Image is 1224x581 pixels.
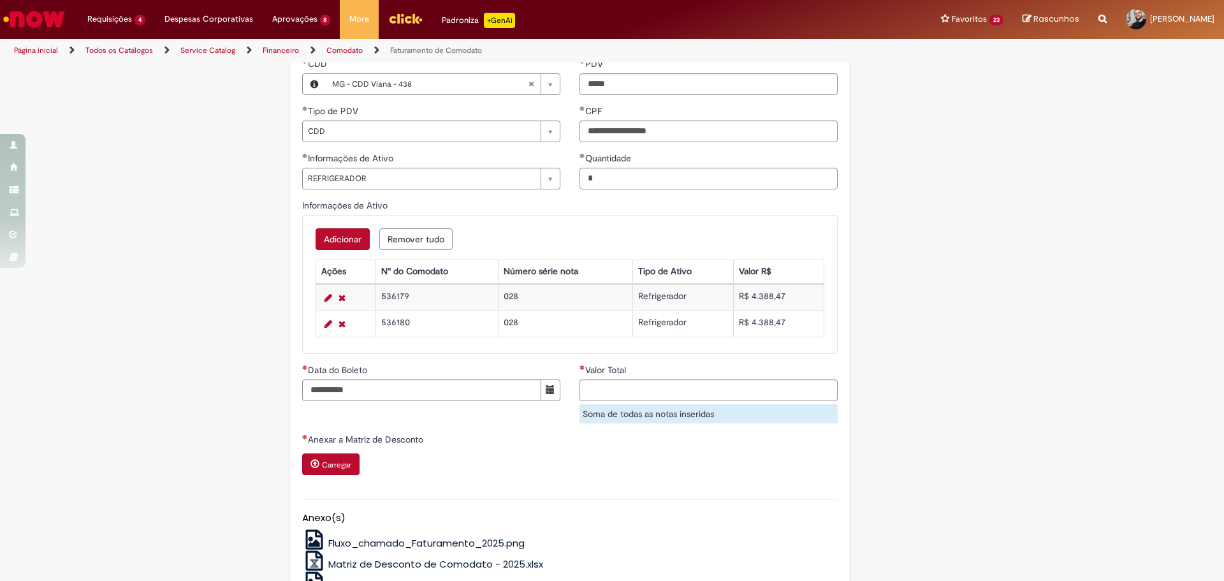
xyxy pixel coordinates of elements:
[1,6,67,32] img: ServiceNow
[302,106,308,111] span: Obrigatório Preenchido
[499,284,633,311] td: 028
[579,121,838,142] input: CPF
[579,153,585,158] span: Obrigatório Preenchido
[521,74,541,94] abbr: Limpar campo CDD
[135,15,145,26] span: 4
[585,364,629,376] span: Somente leitura - Valor Total
[632,260,734,283] th: Tipo de Ativo
[734,260,824,283] th: Valor R$
[302,453,360,475] button: Carregar anexo de Anexar a Matriz de Desconto Required
[390,45,482,55] a: Faturamento de Comodato
[308,58,330,70] span: CDD
[321,290,335,305] a: Editar Linha 1
[308,364,370,376] span: Data do Boleto
[332,74,528,94] span: MG - CDD Viana - 438
[579,379,838,401] input: Valor Total
[272,13,317,26] span: Aprovações
[499,260,633,283] th: Número série nota
[579,365,585,370] span: Necessários
[579,168,838,189] input: Quantidade
[499,311,633,337] td: 028
[1033,13,1079,25] span: Rascunhos
[579,404,838,423] div: Soma de todas as notas inseridas
[302,59,308,64] span: Obrigatório Preenchido
[308,121,534,142] span: CDD
[632,284,734,311] td: Refrigerador
[585,152,634,164] span: Quantidade
[85,45,153,55] a: Todos os Catálogos
[180,45,235,55] a: Service Catalog
[376,284,499,311] td: 536179
[734,311,824,337] td: R$ 4.388,47
[322,460,351,470] small: Carregar
[302,557,544,571] a: Matriz de Desconto de Comodato - 2025.xlsx
[10,39,806,63] ul: Trilhas de página
[87,13,132,26] span: Requisições
[579,106,585,111] span: Obrigatório Preenchido
[263,45,299,55] a: Financeiro
[308,105,361,117] span: Tipo de PDV
[302,536,525,550] a: Fluxo_chamado_Faturamento_2025.png
[579,73,838,95] input: PDV
[326,45,363,55] a: Comodato
[302,434,308,439] span: Necessários
[632,311,734,337] td: Refrigerador
[302,513,838,524] h5: Anexo(s)
[302,200,390,211] span: Informações de Ativo
[303,74,326,94] button: CDD, Visualizar este registro MG - CDD Viana - 438
[442,13,515,28] div: Padroniza
[376,260,499,283] th: N° do Comodato
[308,168,534,189] span: REFRIGERADOR
[302,365,308,370] span: Necessários
[321,316,335,332] a: Editar Linha 2
[328,536,525,550] span: Fluxo_chamado_Faturamento_2025.png
[1023,13,1079,26] a: Rascunhos
[734,284,824,311] td: R$ 4.388,47
[302,379,541,401] input: Data do Boleto
[328,557,543,571] span: Matriz de Desconto de Comodato - 2025.xlsx
[989,15,1003,26] span: 23
[326,74,560,94] a: MG - CDD Viana - 438Limpar campo CDD
[484,13,515,28] p: +GenAi
[376,311,499,337] td: 536180
[302,153,308,158] span: Obrigatório Preenchido
[541,379,560,401] button: Mostrar calendário para Data do Boleto
[316,260,375,283] th: Ações
[320,15,331,26] span: 8
[308,152,396,164] span: Informações de Ativo
[379,228,453,250] button: Remove all rows for Informações de Ativo
[585,58,606,70] span: PDV
[349,13,369,26] span: More
[579,59,585,64] span: Obrigatório Preenchido
[388,9,423,28] img: click_logo_yellow_360x200.png
[952,13,987,26] span: Favoritos
[335,316,349,332] a: Remover linha 2
[585,105,604,117] span: CPF
[164,13,253,26] span: Despesas Corporativas
[308,434,426,445] span: Anexar a Matriz de Desconto
[1150,13,1214,24] span: [PERSON_NAME]
[14,45,58,55] a: Página inicial
[335,290,349,305] a: Remover linha 1
[316,228,370,250] button: Add a row for Informações de Ativo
